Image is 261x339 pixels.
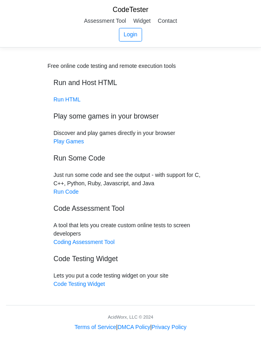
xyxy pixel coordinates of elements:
a: Code Testing Widget [53,281,105,287]
h5: Run Some Code [53,154,208,163]
a: Run HTML [53,96,81,103]
a: Play Games [53,138,84,145]
a: Privacy Policy [152,324,186,330]
a: Assessment Tool [81,15,129,27]
a: Widget [130,15,154,27]
a: Coding Assessment Tool [53,239,115,245]
a: CodeTester [113,6,148,14]
h5: Code Assessment Tool [53,204,208,213]
div: Discover and play games directly in your browser Just run some code and see the output - with sup... [47,62,214,288]
a: Contact [155,15,180,27]
div: AcidWorx, LLC © 2024 [108,314,153,321]
h5: Play some games in your browser [53,112,208,121]
h5: Run and Host HTML [53,79,208,87]
div: | | [75,323,186,331]
a: Terms of Service [75,324,116,330]
a: Run Code [53,188,79,195]
a: Login [119,28,142,42]
h5: Code Testing Widget [53,255,208,263]
a: DMCA Policy [118,324,150,330]
div: Free online code testing and remote execution tools [47,62,176,70]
